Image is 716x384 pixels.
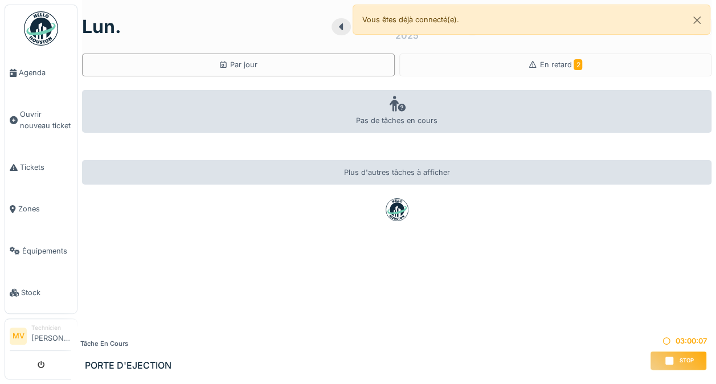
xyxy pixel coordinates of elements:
div: Plus d'autres tâches à afficher [82,160,711,185]
div: Vous êtes déjà connecté(e). [353,5,711,35]
span: Zones [18,203,72,214]
span: Agenda [19,67,72,78]
li: MV [10,328,27,345]
a: Agenda [5,52,77,93]
span: 2 [574,59,582,70]
div: Technicien [31,324,72,332]
span: Stop [680,357,694,365]
span: En retard [539,60,582,69]
li: [PERSON_NAME] [31,324,72,348]
a: Équipements [5,230,77,272]
div: 03:00:07 [650,336,707,346]
a: Zones [5,188,77,230]
img: badge-BVDL4wpA.svg [386,198,408,221]
a: Ouvrir nouveau ticket [5,93,77,146]
span: Ouvrir nouveau ticket [20,109,72,130]
a: Tickets [5,146,77,188]
span: Tickets [20,162,72,173]
img: Badge_color-CXgf-gQk.svg [24,11,58,46]
span: Équipements [22,246,72,256]
a: MV Technicien[PERSON_NAME] [10,324,72,351]
span: Stock [21,287,72,298]
div: Par jour [219,59,257,70]
div: 2025 [395,28,418,42]
div: Pas de tâches en cours [82,90,711,133]
button: Close [684,5,710,35]
div: Tâche en cours [80,339,171,349]
h1: lun. [82,16,121,38]
a: Stock [5,272,77,313]
h3: PORTE D'EJECTION [85,360,171,371]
